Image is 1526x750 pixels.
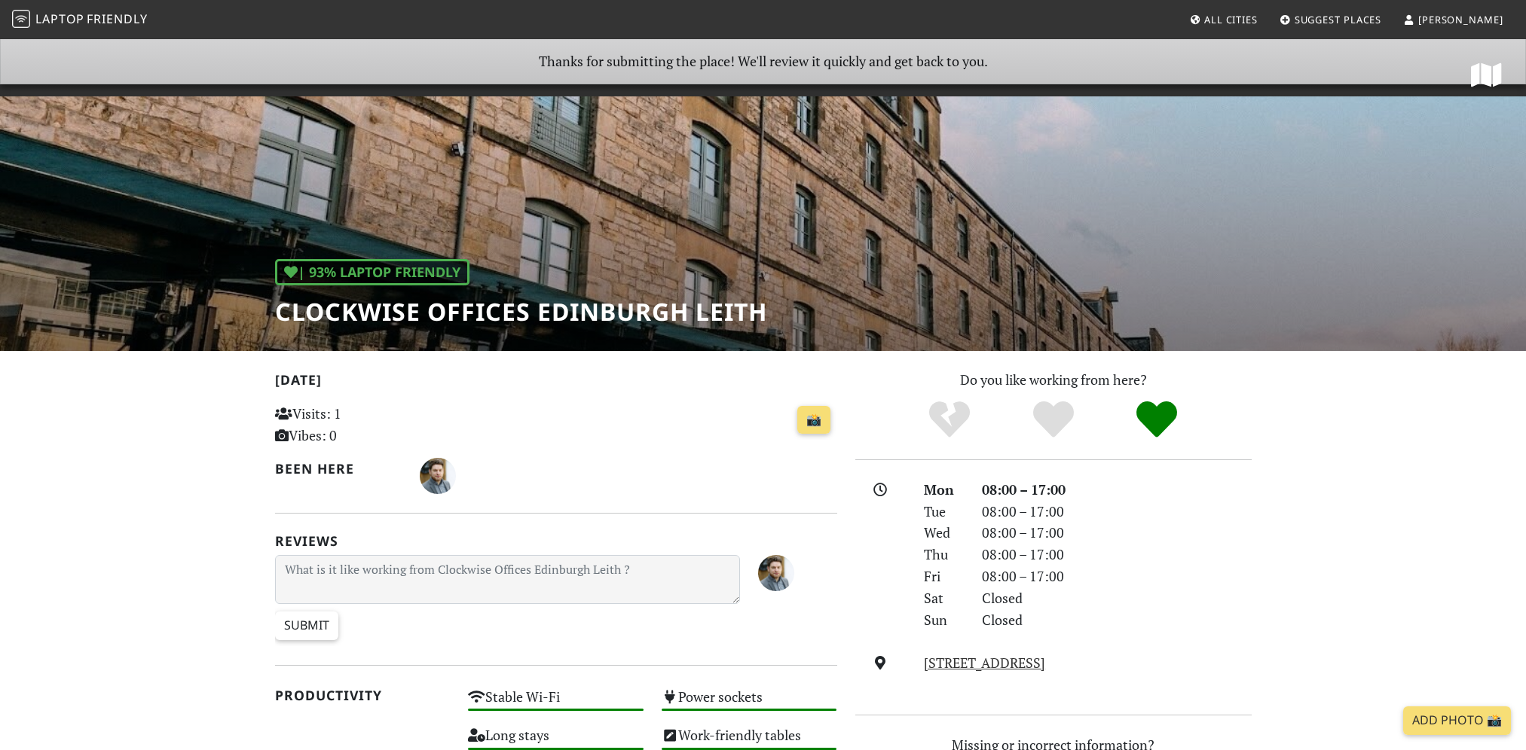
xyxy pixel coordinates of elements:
img: 6730-steven.jpg [420,458,456,494]
div: Mon [915,479,972,501]
img: 6730-steven.jpg [758,555,794,591]
div: Thu [915,544,972,566]
h2: Been here [275,461,402,477]
img: LaptopFriendly [12,10,30,28]
span: Friendly [87,11,147,27]
div: Power sockets [653,684,846,723]
a: LaptopFriendly LaptopFriendly [12,7,148,33]
a: Add Photo 📸 [1403,706,1511,735]
p: Visits: 1 Vibes: 0 [275,403,451,447]
div: Closed [973,587,1261,609]
div: Closed [973,609,1261,631]
span: [PERSON_NAME] [1418,13,1503,26]
div: Stable Wi-Fi [459,684,653,723]
a: [PERSON_NAME] [1397,6,1509,33]
a: 📸 [797,406,830,434]
div: 08:00 – 17:00 [973,522,1261,544]
div: 08:00 – 17:00 [973,479,1261,501]
h2: [DATE] [275,372,837,394]
a: All Cities [1183,6,1264,33]
div: No [898,399,1002,441]
div: Tue [915,501,972,523]
a: Suggest Places [1274,6,1388,33]
div: Yes [1002,399,1106,441]
div: Fri [915,566,972,587]
input: Submit [275,611,338,640]
div: Definitely! [1105,399,1209,441]
div: 08:00 – 17:00 [973,501,1261,523]
div: 08:00 – 17:00 [973,566,1261,587]
h2: Reviews [275,533,837,549]
div: 08:00 – 17:00 [973,544,1261,566]
span: All Cities [1204,13,1258,26]
span: Laptop [35,11,84,27]
a: [STREET_ADDRESS] [924,654,1045,672]
div: Sat [915,587,972,609]
span: Steven Carr [420,465,456,483]
h1: Clockwise Offices Edinburgh Leith [275,297,767,326]
div: Sun [915,609,972,631]
div: | 93% Laptop Friendly [275,259,469,285]
h2: Productivity [275,687,451,703]
span: Suggest Places [1295,13,1382,26]
p: Do you like working from here? [855,369,1252,391]
div: Wed [915,522,972,544]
